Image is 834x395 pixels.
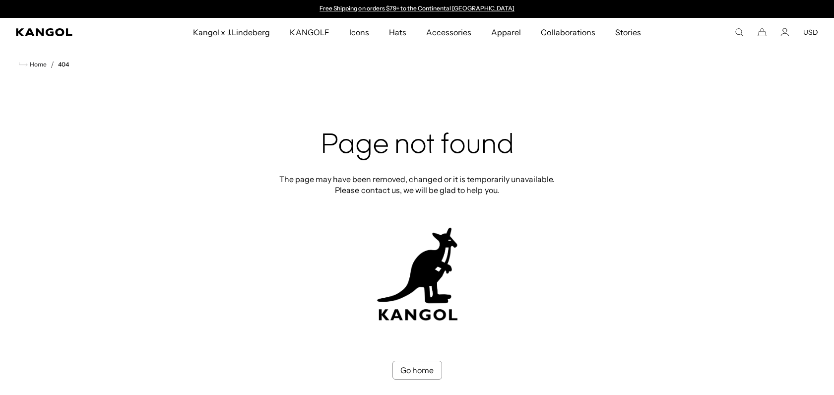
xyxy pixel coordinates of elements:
[349,18,369,47] span: Icons
[735,28,744,37] summary: Search here
[392,361,442,380] a: Go home
[491,18,521,47] span: Apparel
[320,4,514,12] a: Free Shipping on orders $79+ to the Continental [GEOGRAPHIC_DATA]
[315,5,519,13] slideshow-component: Announcement bar
[276,174,558,196] p: The page may have been removed, changed or it is temporarily unavailable. Please contact us, we w...
[315,5,519,13] div: Announcement
[280,18,339,47] a: KANGOLF
[315,5,519,13] div: 1 of 2
[416,18,481,47] a: Accessories
[193,18,270,47] span: Kangol x J.Lindeberg
[276,130,558,162] h2: Page not found
[58,61,69,68] a: 404
[803,28,818,37] button: USD
[379,18,416,47] a: Hats
[615,18,641,47] span: Stories
[758,28,767,37] button: Cart
[375,227,459,321] img: kangol-404-logo.jpg
[290,18,329,47] span: KANGOLF
[531,18,605,47] a: Collaborations
[19,60,47,69] a: Home
[389,18,406,47] span: Hats
[183,18,280,47] a: Kangol x J.Lindeberg
[47,59,54,70] li: /
[481,18,531,47] a: Apparel
[28,61,47,68] span: Home
[541,18,595,47] span: Collaborations
[780,28,789,37] a: Account
[16,28,128,36] a: Kangol
[426,18,471,47] span: Accessories
[605,18,651,47] a: Stories
[339,18,379,47] a: Icons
